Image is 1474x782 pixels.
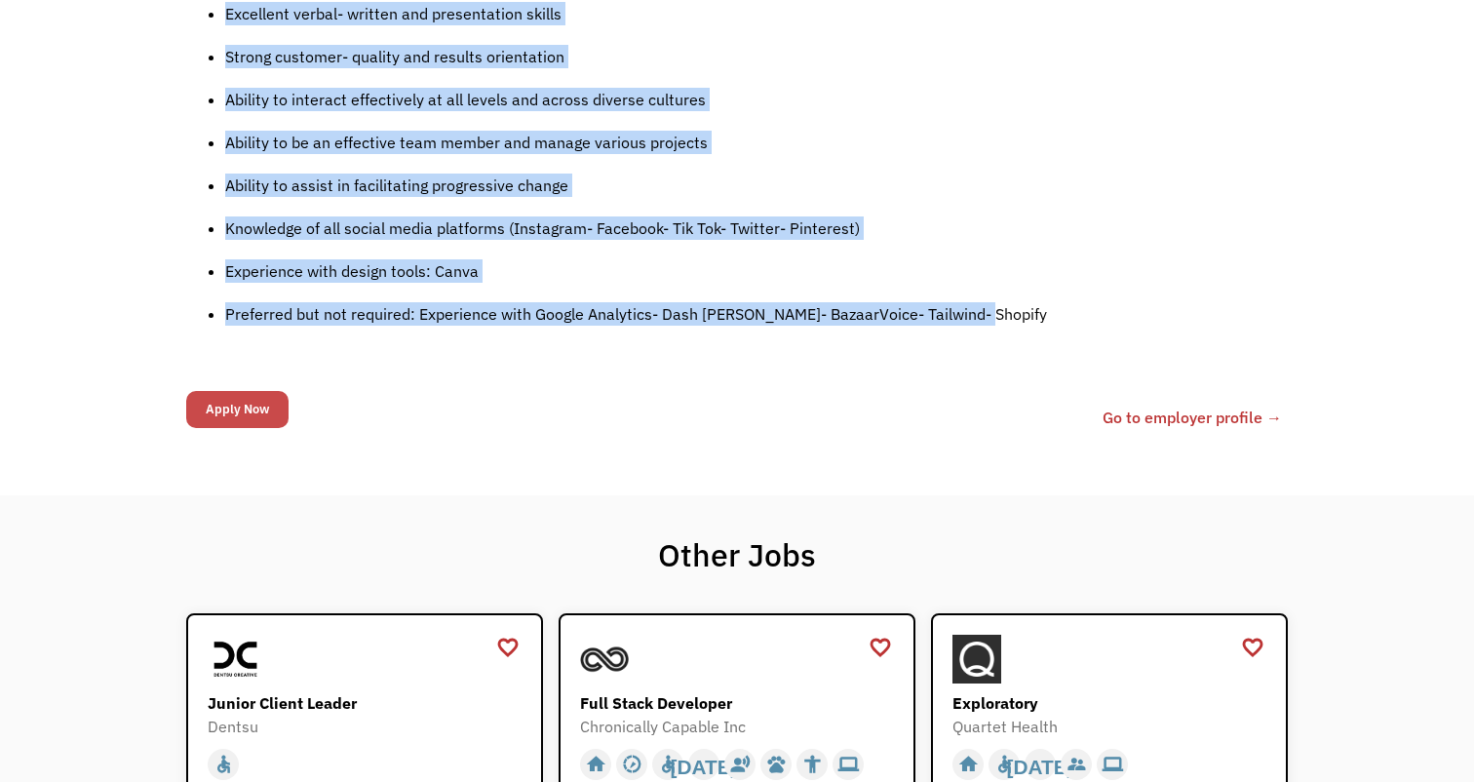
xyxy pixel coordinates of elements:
div: Dentsu [208,715,526,738]
div: Exploratory [952,691,1271,715]
p: Excellent verbal- written and presentation skills [225,2,1288,25]
div: home [958,750,979,779]
p: Preferred but not required: Experience with Google Analytics- Dash [PERSON_NAME]- BazaarVoice- Ta... [225,302,1288,326]
div: accessible [213,750,234,779]
input: Apply Now [186,391,289,428]
div: accessible [994,750,1015,779]
div: computer [838,750,859,779]
div: Junior Client Leader [208,691,526,715]
p: Ability to assist in facilitating progressive change [225,174,1288,197]
img: Chronically Capable Inc [580,635,629,684]
form: Email Form [186,386,289,433]
a: favorite_border [496,633,520,662]
div: accessible [658,750,679,779]
a: favorite_border [1241,633,1264,662]
div: [DATE] [671,750,738,779]
p: Knowledge of all social media platforms (Instagram- Facebook- Tik Tok- Twitter- Pinterest) [225,216,1288,240]
a: favorite_border [869,633,892,662]
div: [DATE] [1007,750,1074,779]
div: home [586,750,606,779]
a: Go to employer profile → [1103,406,1282,429]
div: supervisor_account [1067,750,1087,779]
div: Quartet Health [952,715,1271,738]
p: Ability to be an effective team member and manage various projects [225,131,1288,154]
div: computer [1103,750,1123,779]
div: Chronically Capable Inc [580,715,899,738]
img: Quartet Health [952,635,1001,684]
div: accessibility [802,750,823,779]
img: Dentsu [208,635,264,684]
div: slow_motion_video [622,750,642,779]
div: pets [766,750,787,779]
p: Strong customer- quality and results orientation [225,45,1288,68]
div: record_voice_over [730,750,751,779]
p: Ability to interact effectively at all levels and across diverse cultures [225,88,1288,111]
p: Experience with design tools: Canva [225,259,1288,283]
div: Full Stack Developer [580,691,899,715]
